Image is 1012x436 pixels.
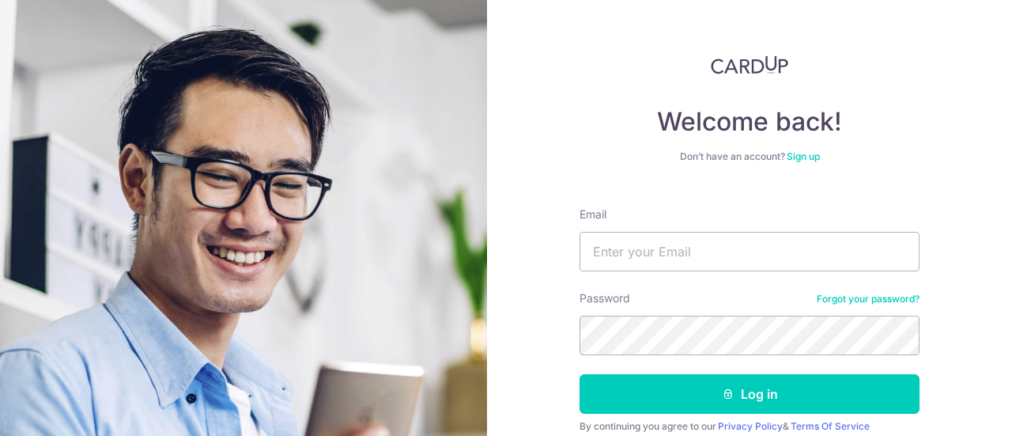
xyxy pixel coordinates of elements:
[580,150,919,163] div: Don’t have an account?
[580,232,919,271] input: Enter your Email
[580,374,919,414] button: Log in
[580,106,919,138] h4: Welcome back!
[791,420,870,432] a: Terms Of Service
[718,420,783,432] a: Privacy Policy
[580,290,630,306] label: Password
[580,207,606,222] label: Email
[817,293,919,305] a: Forgot your password?
[580,420,919,433] div: By continuing you agree to our &
[711,55,788,74] img: CardUp Logo
[787,150,820,162] a: Sign up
